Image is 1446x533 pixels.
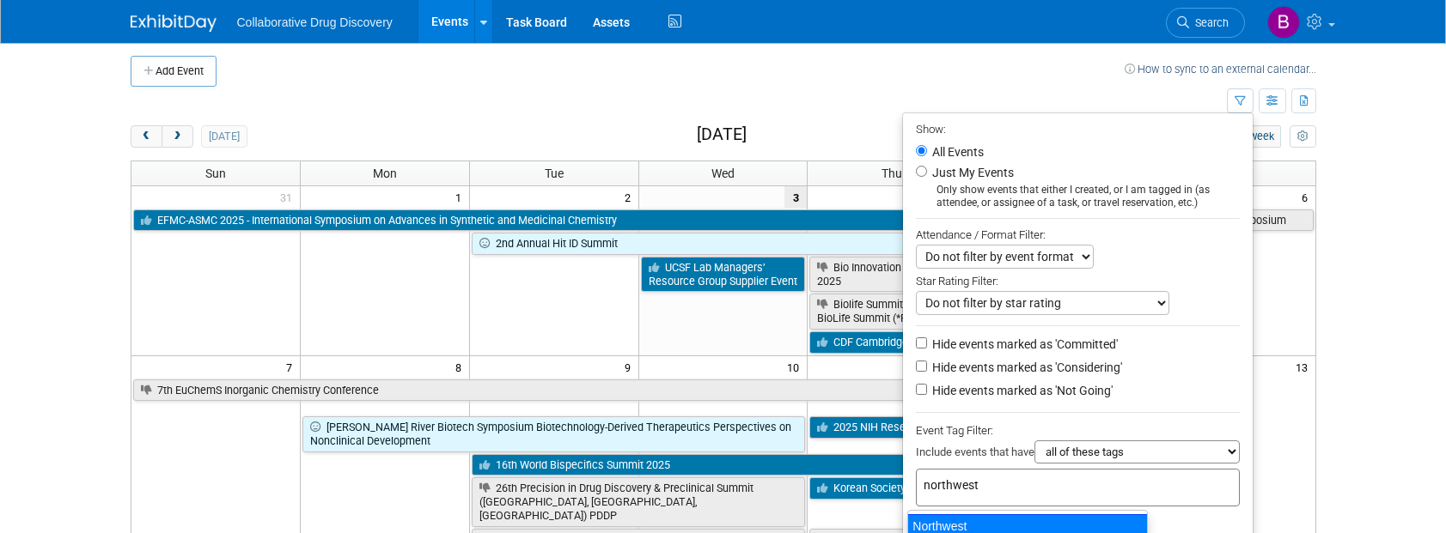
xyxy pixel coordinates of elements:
[205,167,226,180] span: Sun
[623,356,638,378] span: 9
[472,233,975,255] a: 2nd Annual Hit ID Summit
[929,336,1118,353] label: Hide events marked as 'Committed'
[929,359,1122,376] label: Hide events marked as 'Considering'
[809,477,1144,500] a: Korean Society of Medicinal Chemistry Conference 2025
[131,15,217,32] img: ExhibitDay
[924,476,1164,494] input: Type tag and hit enter
[1125,63,1316,76] a: How to sync to an external calendar...
[929,164,1014,181] label: Just My Events
[373,167,397,180] span: Mon
[278,186,300,208] span: 31
[809,294,974,329] a: Biolife Summit Mid-Atlantic BioLife Summit (*Philly)
[545,167,564,180] span: Tue
[697,125,747,144] h2: [DATE]
[162,125,193,148] button: next
[284,356,300,378] span: 7
[916,225,1240,245] div: Attendance / Format Filter:
[623,186,638,208] span: 2
[784,186,807,208] span: 3
[454,356,469,378] span: 8
[133,209,975,232] a: EFMC-ASMC 2025 - International Symposium on Advances in Synthetic and Medicinal Chemistry
[131,125,162,148] button: prev
[929,382,1113,399] label: Hide events marked as 'Not Going'
[1300,186,1315,208] span: 6
[785,356,807,378] span: 10
[472,477,806,526] a: 26th Precision in Drug Discovery & Preclinical Summit ([GEOGRAPHIC_DATA], [GEOGRAPHIC_DATA], [GEO...
[131,56,217,87] button: Add Event
[1166,8,1245,38] a: Search
[916,118,1240,139] div: Show:
[809,257,974,292] a: Bio Innovation Conference 2025
[1267,6,1300,39] img: Brittany Goldston
[1297,131,1309,142] i: Personalize Calendar
[237,15,393,29] span: Collaborative Drug Discovery
[454,186,469,208] span: 1
[929,146,984,158] label: All Events
[1242,125,1281,148] button: week
[641,257,806,292] a: UCSF Lab Managers’ Resource Group Supplier Event
[302,416,806,451] a: [PERSON_NAME] River Biotech Symposium Biotechnology-Derived Therapeutics Perspectives on Nonclini...
[711,167,735,180] span: Wed
[916,421,1240,440] div: Event Tag Filter:
[1294,356,1315,378] span: 13
[809,416,1144,439] a: 2025 NIH Research Festival Vendor Exhibit
[916,184,1240,209] div: Only show events that either I created, or I am tagged in (as attendee, or assignee of a task, or...
[809,331,974,354] a: CDF Cambridge
[201,125,247,148] button: [DATE]
[1290,125,1315,148] button: myCustomButton
[1189,16,1229,29] span: Search
[916,269,1240,291] div: Star Rating Filter:
[472,454,975,476] a: 16th World Bispecifics Summit 2025
[916,440,1240,469] div: Include events that have
[133,379,975,402] a: 7th EuChemS Inorganic Chemistry Conference
[882,167,902,180] span: Thu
